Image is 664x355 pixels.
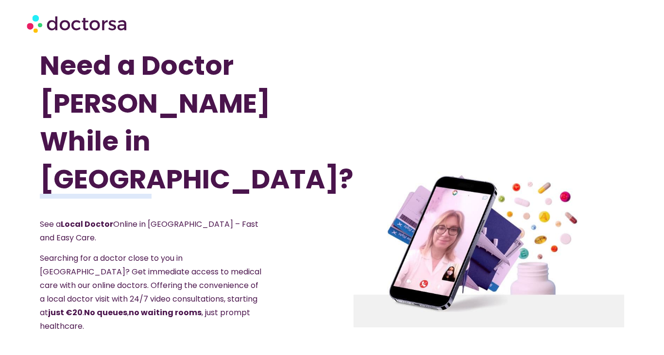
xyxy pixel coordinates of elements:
span: Searching for a doctor close to you in [GEOGRAPHIC_DATA]? Get immediate access to medical care wi... [40,253,261,332]
strong: just €20 [48,307,83,318]
span: See a Online in [GEOGRAPHIC_DATA] – Fast and Easy Care. [40,219,258,243]
h1: Need a Doctor [PERSON_NAME] While in [GEOGRAPHIC_DATA]? [40,47,288,198]
strong: Local Doctor [61,219,113,230]
strong: No queues [84,307,127,318]
strong: no waiting rooms [129,307,202,318]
